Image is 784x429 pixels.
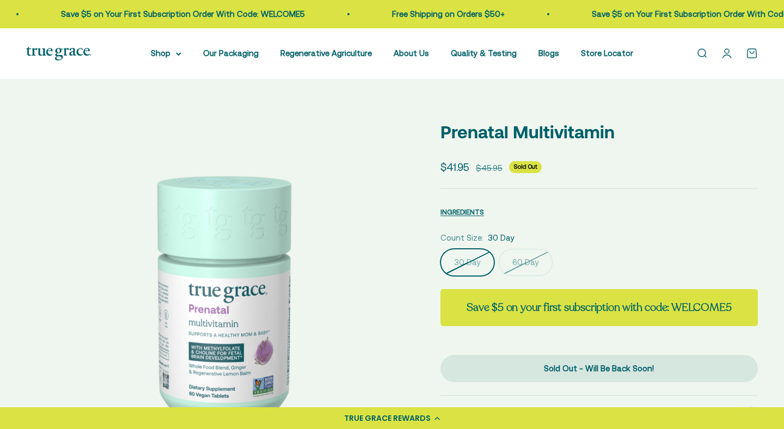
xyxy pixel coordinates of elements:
a: Regenerative Agriculture [280,48,372,58]
sale-price: $41.95 [440,159,469,175]
a: Store Locator [581,48,633,58]
span: INGREDIENTS [440,208,484,216]
strong: Save $5 on your first subscription with code: WELCOME5 [467,300,731,315]
summary: Shop [151,47,181,60]
button: INGREDIENTS [440,205,484,218]
compare-at-price: $45.95 [476,162,503,175]
div: Sold Out - Will Be Back Soon! [462,362,736,375]
p: Save $5 on Your First Subscription Order With Code: WELCOME5 [58,8,302,21]
a: Blogs [538,48,559,58]
a: Our Packaging [203,48,259,58]
span: 30 Day [488,231,514,244]
button: Sold Out - Will Be Back Soon! [440,355,758,382]
a: Free Shipping on Orders $50+ [389,9,502,19]
a: About Us [394,48,429,58]
legend: Count Size: [440,231,483,244]
div: TRUE GRACE REWARDS [344,413,431,424]
p: Prenatal Multivitamin [440,118,758,146]
a: Quality & Testing [451,48,517,58]
sold-out-badge: Sold Out [509,161,542,173]
span: Product Description [440,407,516,420]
